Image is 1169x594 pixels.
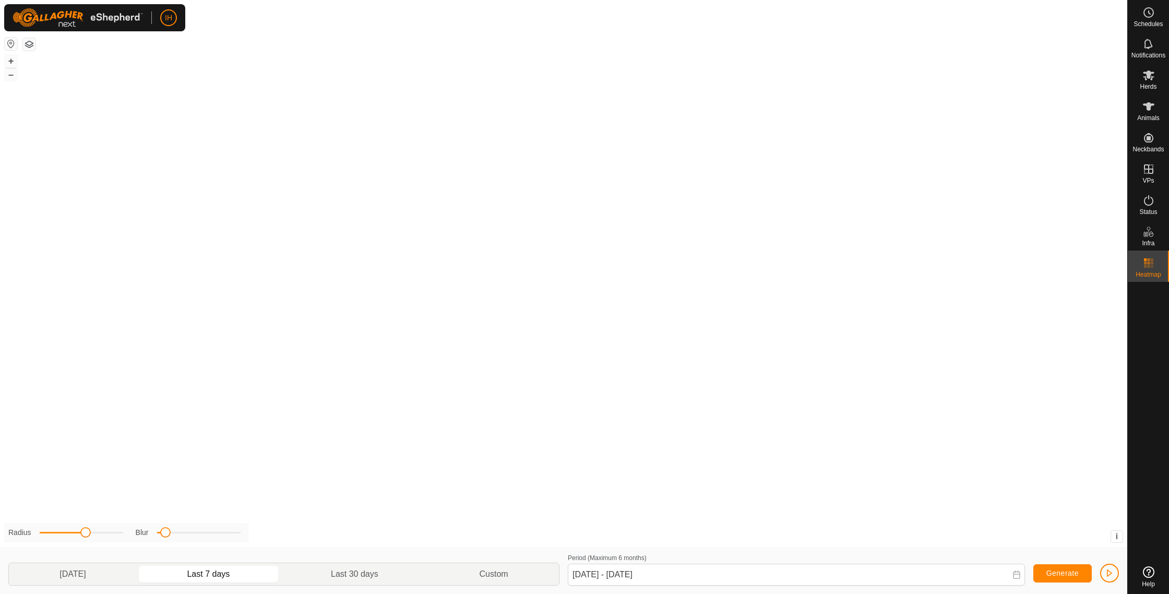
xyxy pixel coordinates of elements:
span: Custom [480,568,508,580]
button: Reset Map [5,38,17,50]
span: VPs [1142,177,1154,184]
span: Herds [1140,84,1156,90]
span: Generate [1046,569,1079,577]
span: Neckbands [1132,146,1164,152]
button: Generate [1033,564,1092,583]
span: [DATE] [59,568,86,580]
img: Gallagher Logo [13,8,143,27]
a: Help [1128,562,1169,591]
span: i [1116,532,1118,541]
span: Animals [1137,115,1160,121]
button: – [5,68,17,81]
a: Privacy Policy [522,533,562,543]
span: Heatmap [1136,271,1161,278]
label: Period (Maximum 6 months) [568,554,647,562]
a: Contact Us [574,533,605,543]
span: Schedules [1134,21,1163,27]
span: Infra [1142,240,1154,246]
span: Last 7 days [187,568,230,580]
button: i [1111,531,1123,542]
button: Map Layers [23,38,35,51]
label: Blur [136,527,149,538]
span: IH [165,13,172,23]
span: Notifications [1131,52,1165,58]
label: Radius [8,527,31,538]
span: Last 30 days [331,568,378,580]
span: Help [1142,581,1155,587]
button: + [5,55,17,67]
span: Status [1139,209,1157,215]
